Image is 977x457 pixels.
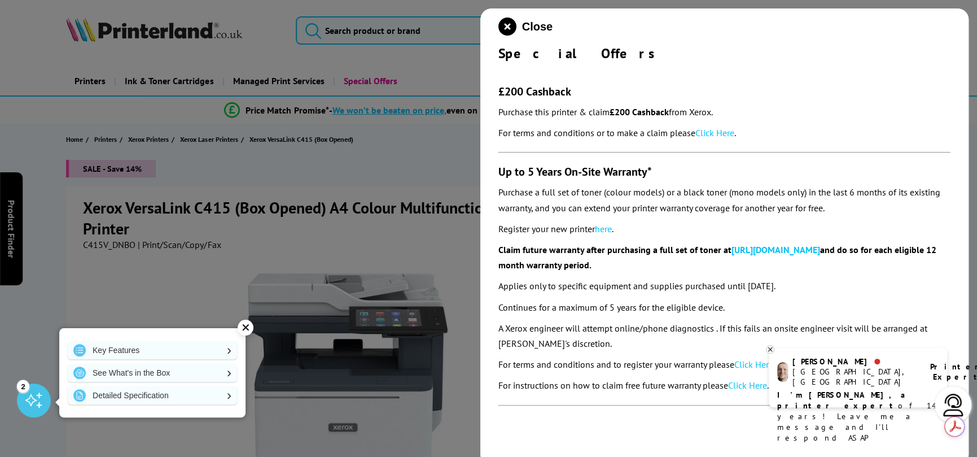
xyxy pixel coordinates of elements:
strong: £200 Cashback [610,106,669,117]
div: Special Offers [498,45,951,62]
p: Continues for a maximum of 5 years for the eligible device. [498,300,951,315]
strong: Claim future warranty after purchasing a full set of toner at and do so for each eligible 12 mont... [498,244,936,271]
p: Applies only to specific equipment and supplies purchased until [DATE]. [498,278,951,294]
p: For terms and conditions and to register your warranty please . [498,357,951,372]
a: here [595,223,612,234]
p: For instructions on how to claim free future warranty please . [498,378,951,393]
p: A Xerox engineer will attempt online/phone diagnostics . If this fails an onsite engineer visit w... [498,321,951,351]
p: of 14 years! Leave me a message and I'll respond ASAP [777,390,939,443]
img: user-headset-light.svg [942,394,965,416]
a: [URL][DOMAIN_NAME] [731,244,820,255]
a: Click Here [695,127,734,138]
div: [GEOGRAPHIC_DATA], [GEOGRAPHIC_DATA] [792,367,916,387]
p: Purchase this printer & claim from Xerox. [498,105,951,120]
p: Purchase a full set of toner (colour models) or a black toner (mono models only) in the last 6 mo... [498,185,951,215]
div: 2 [17,380,29,392]
b: I'm [PERSON_NAME], a printer expert [777,390,909,411]
a: Click Here [728,380,767,391]
p: For terms and conditions or to make a claim please . [498,125,951,141]
h3: Up to 5 Years On-Site Warranty* [498,164,951,179]
img: ashley-livechat.png [777,362,788,382]
a: Key Features [68,341,237,359]
div: ✕ [238,320,253,336]
button: close modal [498,18,553,36]
a: Click Here [734,359,773,370]
p: Register your new printer . [498,221,951,237]
a: Detailed Specification [68,386,237,404]
div: [PERSON_NAME] [792,356,916,367]
a: See What's in the Box [68,364,237,382]
h3: £200 Cashback [498,84,951,99]
span: Close [522,20,553,33]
